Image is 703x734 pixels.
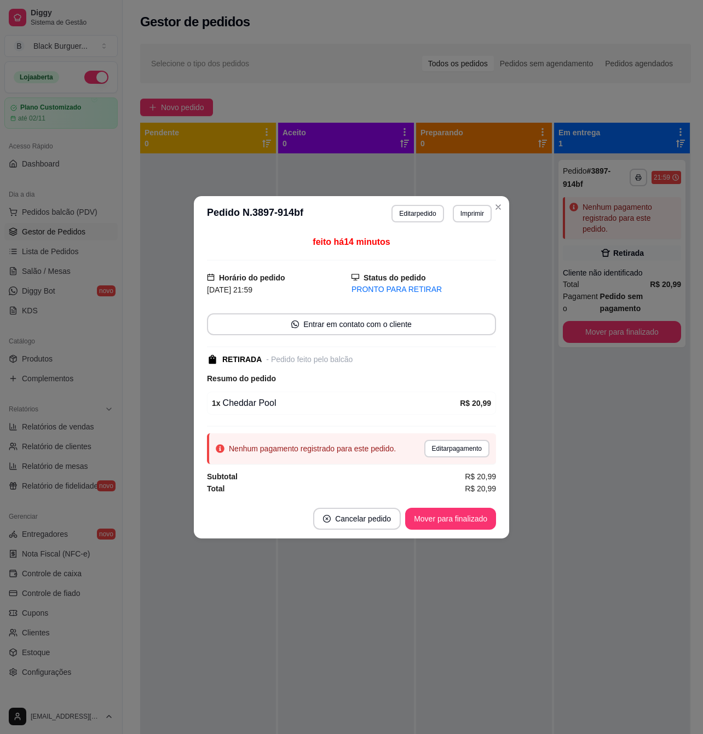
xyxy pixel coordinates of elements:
span: R$ 20,99 [465,483,496,495]
span: whats-app [291,320,299,328]
span: close-circle [323,515,331,523]
button: Editarpagamento [424,440,489,457]
div: PRONTO PARA RETIRAR [351,284,496,295]
span: desktop [351,273,359,281]
h3: Pedido N. 3897-914bf [207,205,303,222]
strong: R$ 20,99 [460,399,491,408]
span: calendar [207,273,215,281]
button: Imprimir [453,205,492,222]
div: - Pedido feito pelo balcão [266,354,353,365]
div: Cheddar Pool [212,397,460,410]
button: Mover para finalizado [405,508,496,530]
strong: Subtotal [207,472,238,481]
span: [DATE] 21:59 [207,285,252,294]
span: feito há 14 minutos [313,237,390,246]
strong: 1 x [212,399,221,408]
strong: Status do pedido [364,273,426,282]
strong: Resumo do pedido [207,374,276,383]
div: RETIRADA [222,354,262,365]
button: whats-appEntrar em contato com o cliente [207,313,496,335]
span: R$ 20,99 [465,471,496,483]
button: Close [489,198,507,216]
strong: Total [207,484,224,493]
button: close-circleCancelar pedido [313,508,401,530]
button: Editarpedido [391,205,443,222]
strong: Horário do pedido [219,273,285,282]
div: Nenhum pagamento registrado para este pedido. [229,443,396,454]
